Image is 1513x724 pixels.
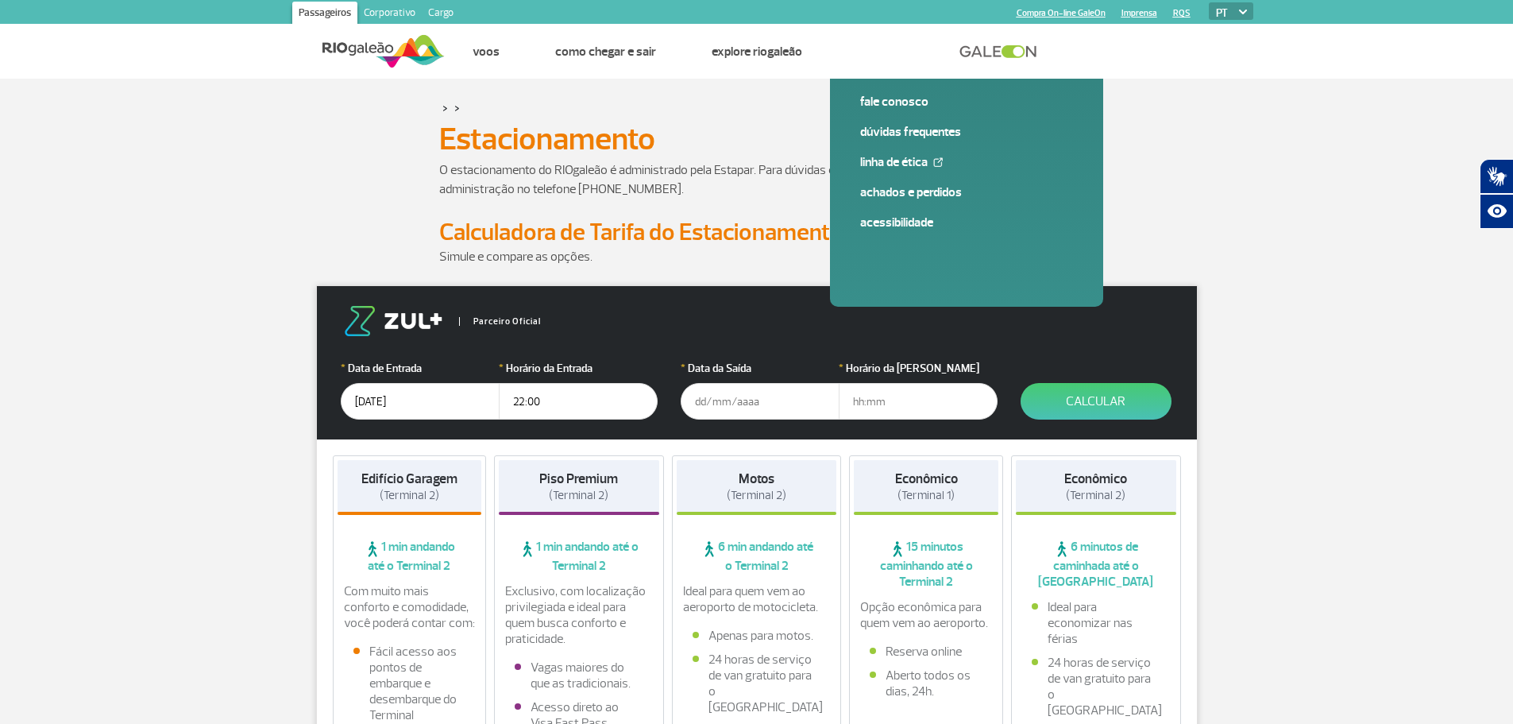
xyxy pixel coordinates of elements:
li: Fácil acesso aos pontos de embarque e desembarque do Terminal [353,644,466,723]
label: Horário da Entrada [499,360,658,377]
li: Reserva online [870,644,982,660]
span: 1 min andando até o Terminal 2 [499,539,659,574]
p: Opção econômica para quem vem ao aeroporto. [860,599,992,631]
h1: Estacionamento [439,126,1075,153]
a: Fale conosco [860,93,1073,110]
strong: Econômico [1064,470,1127,487]
p: O estacionamento do RIOgaleão é administrado pela Estapar. Para dúvidas e informações, entre em c... [439,161,1075,199]
span: (Terminal 2) [549,488,608,503]
a: RQS [1173,8,1191,18]
label: Data da Saída [681,360,839,377]
a: > [454,99,460,117]
a: Achados e Perdidos [860,184,1073,201]
a: Como chegar e sair [555,44,656,60]
p: Com muito mais conforto e comodidade, você poderá contar com: [344,583,476,631]
button: Abrir tradutor de língua de sinais. [1480,159,1513,194]
input: hh:mm [499,383,658,420]
span: (Terminal 2) [727,488,786,503]
li: Ideal para economizar nas férias [1032,599,1160,647]
span: (Terminal 2) [380,488,439,503]
a: Explore RIOgaleão [712,44,802,60]
div: Plugin de acessibilidade da Hand Talk. [1480,159,1513,229]
input: hh:mm [839,383,998,420]
li: 24 horas de serviço de van gratuito para o [GEOGRAPHIC_DATA] [1032,655,1160,718]
input: dd/mm/aaaa [681,383,839,420]
li: 24 horas de serviço de van gratuito para o [GEOGRAPHIC_DATA] [693,652,821,715]
a: Compra On-line GaleOn [1017,8,1106,18]
span: (Terminal 2) [1066,488,1125,503]
strong: Piso Premium [539,470,618,487]
button: Calcular [1021,383,1171,420]
a: > [442,99,448,117]
strong: Econômico [895,470,958,487]
strong: Motos [739,470,774,487]
a: Voos [473,44,500,60]
span: (Terminal 1) [897,488,955,503]
span: 6 min andando até o Terminal 2 [677,539,837,574]
a: Atendimento [858,44,924,60]
span: 1 min andando até o Terminal 2 [338,539,482,574]
p: Exclusivo, com localização privilegiada e ideal para quem busca conforto e praticidade. [505,583,653,647]
span: 15 minutos caminhando até o Terminal 2 [854,539,998,590]
strong: Edifício Garagem [361,470,457,487]
span: Parceiro Oficial [459,317,541,326]
a: Corporativo [357,2,422,27]
li: Vagas maiores do que as tradicionais. [515,660,643,691]
a: Cargo [422,2,460,27]
a: Dúvidas Frequentes [860,123,1073,141]
h2: Calculadora de Tarifa do Estacionamento [439,218,1075,247]
label: Horário da [PERSON_NAME] [839,360,998,377]
button: Abrir recursos assistivos. [1480,194,1513,229]
label: Data de Entrada [341,360,500,377]
li: Apenas para motos. [693,628,821,644]
a: Imprensa [1121,8,1157,18]
a: Passageiros [292,2,357,27]
p: Simule e compare as opções. [439,247,1075,266]
li: Aberto todos os dias, 24h. [870,668,982,699]
a: Acessibilidade [860,214,1073,231]
p: Ideal para quem vem ao aeroporto de motocicleta. [683,583,831,615]
input: dd/mm/aaaa [341,383,500,420]
img: External Link Icon [933,157,943,167]
a: Linha de Ética [860,153,1073,171]
span: 6 minutos de caminhada até o [GEOGRAPHIC_DATA] [1016,539,1176,590]
img: logo-zul.png [341,306,446,336]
